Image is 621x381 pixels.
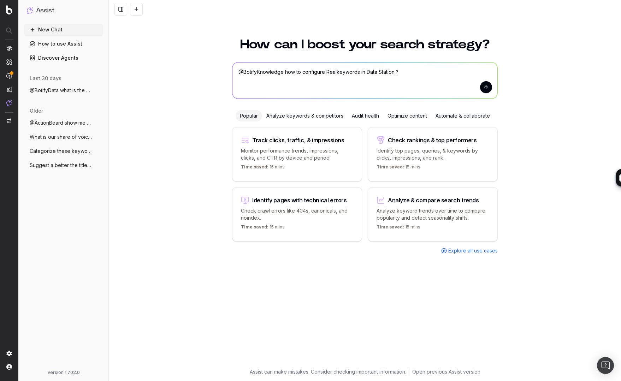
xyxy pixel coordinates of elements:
p: 15 mins [241,164,285,173]
div: Automate & collaborate [431,110,494,121]
img: Switch project [7,118,11,123]
span: Time saved: [377,224,404,230]
img: Studio [6,87,12,92]
div: Track clicks, traffic, & impressions [252,137,344,143]
div: Popular [236,110,262,121]
img: Botify logo [6,5,12,14]
div: Audit health [348,110,383,121]
img: Assist [27,7,33,14]
p: Monitor performance trends, impressions, clicks, and CTR by device and period. [241,147,353,161]
p: 15 mins [377,224,420,233]
div: Open Intercom Messenger [597,357,614,374]
div: Identify pages with technical errors [252,197,347,203]
div: Optimize content [383,110,431,121]
button: Assist [27,6,100,16]
span: Categorize these keywords for my content [30,148,92,155]
span: @BotifyData what is the date of my lates [30,87,92,94]
div: Analyze & compare search trends [388,197,479,203]
img: Setting [6,351,12,356]
img: Intelligence [6,59,12,65]
button: What is our share of voice for 'technica [24,131,103,143]
span: What is our share of voice for 'technica [30,133,92,141]
img: Assist [6,100,12,106]
p: Check crawl errors like 404s, canonicals, and noindex. [241,207,353,221]
span: Suggest a better the title and descripti [30,162,92,169]
img: Activation [6,73,12,79]
span: Explore all use cases [448,247,498,254]
p: Assist can make mistakes. Consider checking important information. [250,368,406,375]
h1: How can I boost your search strategy? [232,38,498,51]
span: older [30,107,43,114]
span: Time saved: [377,164,404,169]
p: 15 mins [377,164,420,173]
span: Time saved: [241,164,268,169]
button: Suggest a better the title and descripti [24,160,103,171]
button: New Chat [24,24,103,35]
div: version: 1.702.0 [27,370,100,375]
div: Check rankings & top performers [388,137,477,143]
span: @ActionBoard show me the action items an [30,119,92,126]
a: Explore all use cases [441,247,498,254]
button: @BotifyData what is the date of my lates [24,85,103,96]
img: My account [6,364,12,370]
a: How to use Assist [24,38,103,49]
a: Discover Agents [24,52,103,64]
textarea: @BotifyKnowledge how to configure Realkeywords in Data Station ? [232,62,497,99]
img: Analytics [6,46,12,51]
p: Identify top pages, queries, & keywords by clicks, impressions, and rank. [377,147,489,161]
span: last 30 days [30,75,61,82]
p: Analyze keyword trends over time to compare popularity and detect seasonality shifts. [377,207,489,221]
span: Time saved: [241,224,268,230]
a: Open previous Assist version [412,368,480,375]
p: 15 mins [241,224,285,233]
h1: Assist [36,6,54,16]
button: Categorize these keywords for my content [24,145,103,157]
button: @ActionBoard show me the action items an [24,117,103,129]
div: Analyze keywords & competitors [262,110,348,121]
